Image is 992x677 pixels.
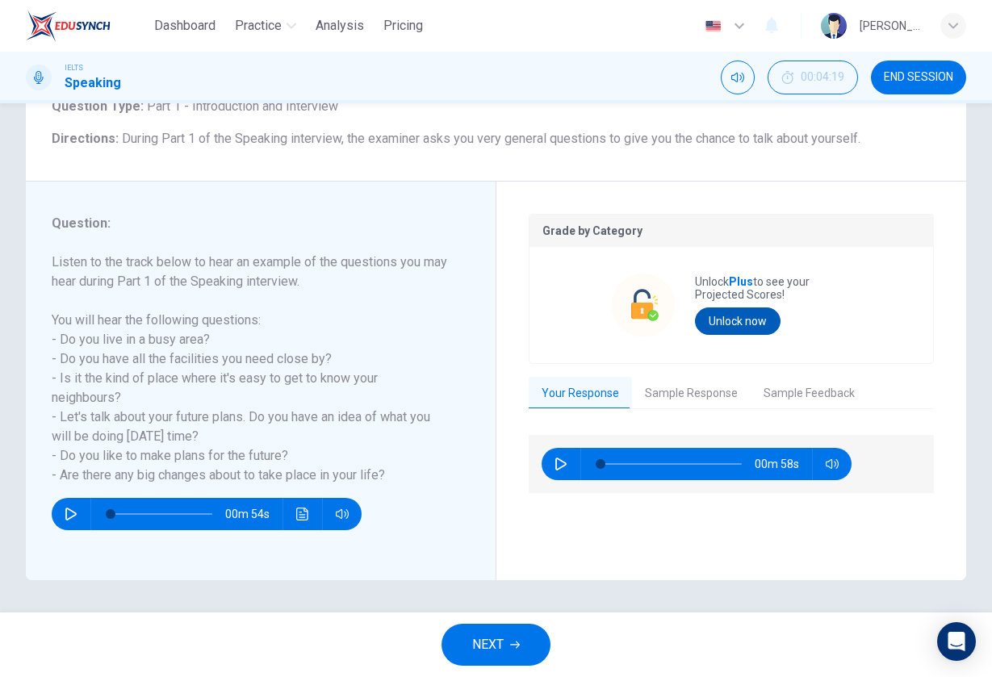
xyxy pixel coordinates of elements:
button: 00:04:19 [768,61,858,94]
div: Open Intercom Messenger [937,622,976,661]
button: NEXT [442,624,550,666]
a: EduSynch logo [26,10,148,42]
strong: Plus [729,275,753,288]
span: 00m 58s [755,448,812,480]
div: Mute [721,61,755,94]
h6: Directions : [52,129,940,148]
img: en [703,20,723,32]
button: Sample Response [632,377,751,411]
span: END SESSION [884,71,953,84]
span: Pricing [383,16,423,36]
span: 00m 54s [225,498,283,530]
span: Part 1 - Introduction and Interview [144,98,338,114]
button: Practice [228,11,303,40]
div: Hide [768,61,858,94]
span: During Part 1 of the Speaking interview, the examiner asks you very general questions to give you... [122,131,860,146]
span: IELTS [65,62,83,73]
h6: Question : [52,214,450,233]
h1: Speaking [65,73,121,93]
button: Your Response [529,377,632,411]
button: Click to see the audio transcription [290,498,316,530]
h6: Question Type : [52,97,940,116]
span: Dashboard [154,16,216,36]
button: Unlock now [695,307,781,335]
img: Profile picture [821,13,847,39]
p: Unlock to see your Projected Scores! [695,275,852,301]
button: END SESSION [871,61,966,94]
span: NEXT [472,633,504,656]
h6: Listen to the track below to hear an example of the questions you may hear during Part 1 of the S... [52,253,450,485]
div: basic tabs example [529,377,935,411]
img: EduSynch logo [26,10,111,42]
span: 00:04:19 [801,71,844,84]
span: Practice [235,16,282,36]
button: Dashboard [148,11,222,40]
button: Sample Feedback [751,377,868,411]
span: Analysis [316,16,364,36]
button: Pricing [377,11,429,40]
button: Analysis [309,11,370,40]
div: [PERSON_NAME] [PERSON_NAME] [860,16,921,36]
p: Grade by Category [542,224,921,237]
